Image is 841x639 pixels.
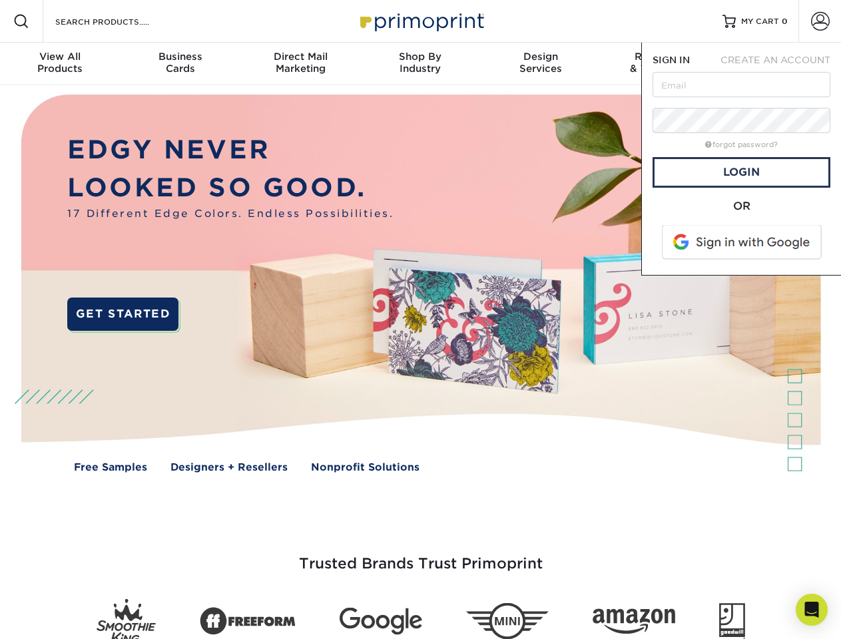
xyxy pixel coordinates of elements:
input: SEARCH PRODUCTS..... [54,13,184,29]
div: Cards [120,51,240,75]
a: forgot password? [705,140,778,149]
a: BusinessCards [120,43,240,85]
img: Google [340,608,422,635]
img: Amazon [593,609,675,634]
span: Shop By [360,51,480,63]
span: Design [481,51,601,63]
a: Direct MailMarketing [240,43,360,85]
div: Services [481,51,601,75]
input: Email [653,72,830,97]
div: & Templates [601,51,720,75]
span: 17 Different Edge Colors. Endless Possibilities. [67,206,394,222]
a: Resources& Templates [601,43,720,85]
a: DesignServices [481,43,601,85]
a: Shop ByIndustry [360,43,480,85]
span: 0 [782,17,788,26]
span: Resources [601,51,720,63]
span: MY CART [741,16,779,27]
a: Login [653,157,830,188]
a: Free Samples [74,460,147,475]
span: Direct Mail [240,51,360,63]
p: EDGY NEVER [67,131,394,169]
a: Nonprofit Solutions [311,460,420,475]
span: CREATE AN ACCOUNT [720,55,830,65]
span: Business [120,51,240,63]
a: Designers + Resellers [170,460,288,475]
div: Marketing [240,51,360,75]
a: GET STARTED [67,298,178,331]
h3: Trusted Brands Trust Primoprint [31,523,810,588]
p: LOOKED SO GOOD. [67,169,394,207]
img: Goodwill [719,603,745,639]
img: Primoprint [354,7,487,35]
div: OR [653,198,830,214]
div: Open Intercom Messenger [796,594,828,626]
div: Industry [360,51,480,75]
span: SIGN IN [653,55,690,65]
